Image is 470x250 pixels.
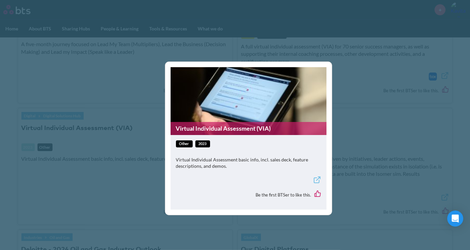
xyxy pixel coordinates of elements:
a: External link [313,176,321,185]
a: Virtual Individual Assessment (VIA) [171,122,326,135]
span: 2023 [195,140,210,147]
span: other [176,140,193,147]
div: Open Intercom Messenger [447,211,463,227]
div: Be the first BTSer to like this. [176,185,321,204]
p: Virtual Individual Assessment basic info, incl. sales deck, feature descriptions, and demos. [176,156,321,169]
